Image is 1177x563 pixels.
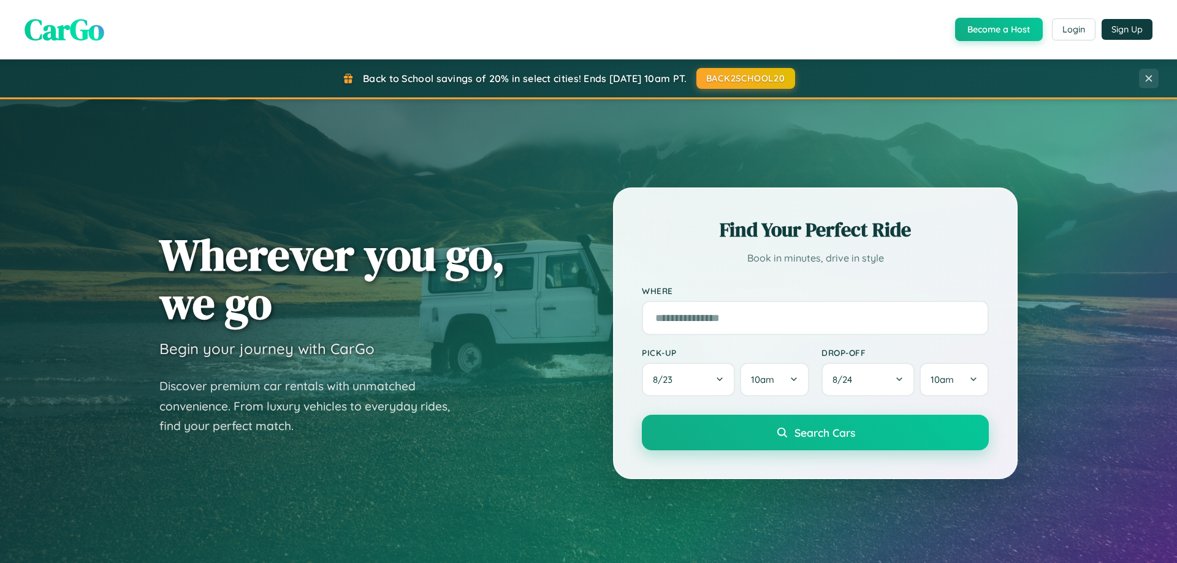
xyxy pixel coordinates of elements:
h2: Find Your Perfect Ride [642,216,989,243]
h1: Wherever you go, we go [159,230,505,327]
span: 8 / 24 [832,374,858,385]
p: Discover premium car rentals with unmatched convenience. From luxury vehicles to everyday rides, ... [159,376,466,436]
span: 10am [751,374,774,385]
button: BACK2SCHOOL20 [696,68,795,89]
button: 10am [920,363,989,396]
button: Search Cars [642,415,989,450]
button: Become a Host [955,18,1043,41]
span: Search Cars [794,426,855,439]
button: Login [1052,18,1095,40]
label: Where [642,285,989,296]
label: Pick-up [642,347,809,358]
label: Drop-off [821,347,989,358]
button: 8/23 [642,363,735,396]
span: Back to School savings of 20% in select cities! Ends [DATE] 10am PT. [363,72,687,85]
span: CarGo [25,9,104,50]
h3: Begin your journey with CarGo [159,339,375,358]
span: 10am [931,374,954,385]
button: 8/24 [821,363,915,396]
button: Sign Up [1102,19,1152,40]
span: 8 / 23 [653,374,679,385]
button: 10am [740,363,809,396]
p: Book in minutes, drive in style [642,249,989,267]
